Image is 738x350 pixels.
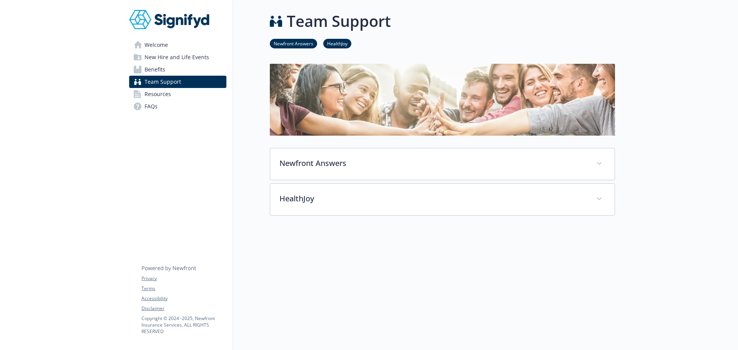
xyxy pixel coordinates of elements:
[145,76,181,88] span: Team Support
[323,40,351,47] a: HealthJoy
[270,184,615,215] div: HealthJoy
[145,63,165,76] span: Benefits
[287,10,391,33] h1: Team Support
[279,158,587,169] p: Newfront Answers
[141,275,226,282] a: Privacy
[270,148,615,180] div: Newfront Answers
[141,295,226,302] a: Accessibility
[145,51,209,63] span: New Hire and Life Events
[129,88,226,100] a: Resources
[145,39,168,51] span: Welcome
[270,40,317,47] a: Newfront Answers
[129,100,226,113] a: FAQs
[129,63,226,76] a: Benefits
[145,100,158,113] span: FAQs
[141,305,226,312] a: Disclaimer
[129,76,226,88] a: Team Support
[270,64,615,136] img: team support page banner
[145,88,171,100] span: Resources
[279,193,587,204] p: HealthJoy
[141,315,226,335] p: Copyright © 2024 - 2025 , Newfront Insurance Services, ALL RIGHTS RESERVED
[129,51,226,63] a: New Hire and Life Events
[141,285,226,292] a: Terms
[129,39,226,51] a: Welcome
